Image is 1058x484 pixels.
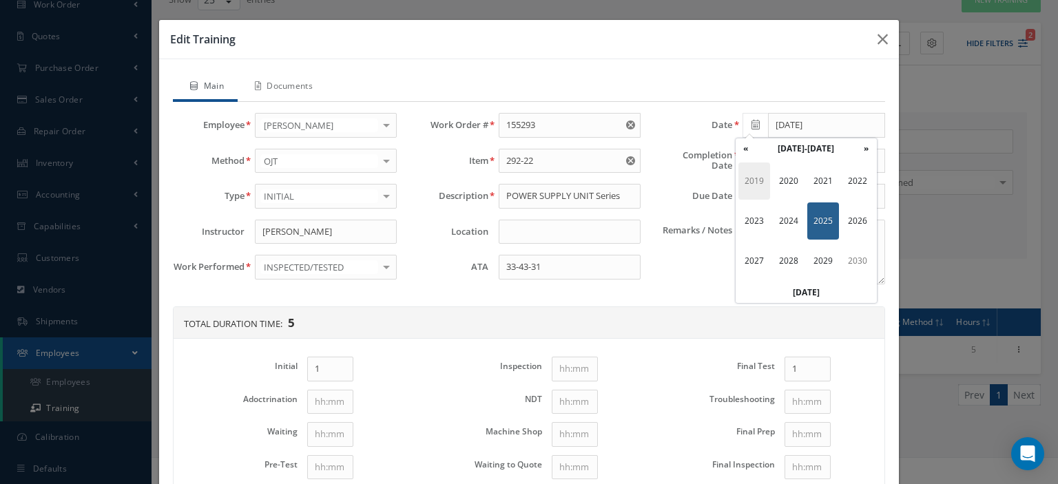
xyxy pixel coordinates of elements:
button: Reset [623,149,641,173]
label: Machine Shop [486,425,542,437]
input: You can provide the value with format hh:mm or h:m [552,390,598,414]
label: Inspection [500,360,542,372]
input: You can provide the value with format hh:mm or h:m [307,455,353,480]
label: ATA [407,262,488,272]
span: 2027 [738,242,770,280]
input: You can provide the value with format hh:mm or h:m [785,422,831,447]
label: Description [407,191,488,201]
svg: Reset [626,156,635,165]
label: Pre-Test [264,459,298,470]
input: You can provide the value with format hh:mm or h:m [552,422,598,447]
span: 2023 [738,202,770,240]
span: 2029 [807,242,839,280]
label: Remarks / Notes [651,225,732,284]
th: [DATE] [736,282,877,303]
input: You can provide the value with format hh:mm or h:m [307,390,353,414]
span: 2030 [842,242,873,280]
span: 2022 [842,162,873,200]
span: 5 [288,315,295,330]
input: You can provide the value with format hh:mm or h:m [785,455,831,480]
span: 2020 [773,162,805,200]
label: NDT [525,393,542,405]
label: Final Prep [736,425,775,437]
div: Open Intercom Messenger [1011,437,1044,470]
label: Type [163,191,244,201]
input: You can provide the value with format hh:mm or h:m [785,390,831,414]
span: OJT [260,154,378,168]
input: You can provide the value with format hh:mm or h:m [552,357,598,381]
label: Adoctrination [243,393,298,405]
label: Troubleshooting [709,393,775,405]
label: Employee [163,120,244,130]
label: Work Order # [407,120,488,130]
input: You can provide the value with format hh:mm or h:m [785,357,831,381]
label: Due Date [651,191,732,201]
input: You can provide the value with format hh:mm or h:m [307,422,353,447]
button: Reset [623,113,641,138]
span: 2024 [773,202,805,240]
span: 2021 [807,162,839,200]
label: Method [163,156,244,166]
h3: Edit Training [170,31,866,48]
label: Waiting [267,425,298,437]
span: 2019 [738,162,770,200]
input: You can provide the value with format hh:mm or h:m [552,455,598,480]
label: Final Inspection [712,459,775,470]
label: Work Performed [163,262,244,272]
label: Final Test [737,360,775,372]
th: [DATE]-[DATE] [756,138,856,159]
input: You can provide the value with format hh:mm or h:m [307,357,353,381]
span: [PERSON_NAME] [260,118,378,132]
label: Instructor [163,227,244,237]
label: Waiting to Quote [475,459,542,470]
th: » [856,138,877,159]
div: TOTAL DURATION TIME: [174,307,884,339]
label: Completion Date [651,150,732,171]
span: INITIAL [260,189,378,203]
label: Initial [275,360,298,372]
label: Date [651,120,732,130]
span: INSPECTED/TESTED [260,260,378,274]
label: Item [407,156,488,166]
label: Location [407,227,488,237]
a: Documents [238,73,326,102]
svg: Reset [626,120,635,129]
span: 2025 [807,202,839,240]
th: « [736,138,756,159]
span: 2026 [842,202,873,240]
a: Main [173,73,238,102]
span: 2028 [773,242,805,280]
